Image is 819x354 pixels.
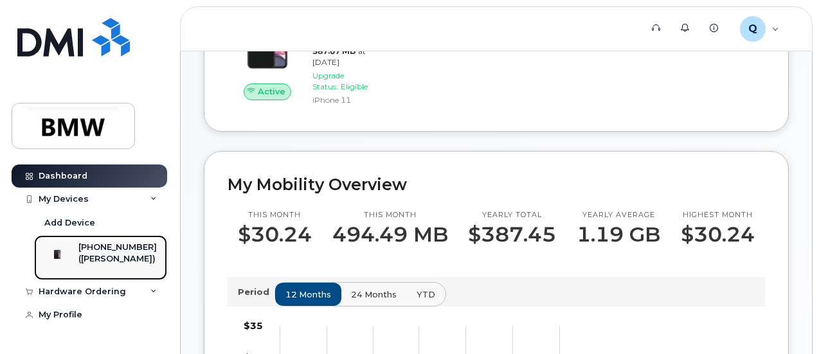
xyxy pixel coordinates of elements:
a: Active[PERSON_NAME][PHONE_NUMBER]Carrier: T-Mobile587.07 MBat [DATE]Upgrade Status:EligibleiPhone 11 [228,5,397,108]
span: Active [258,85,285,98]
p: $30.24 [238,223,312,246]
p: Highest month [681,210,755,220]
p: This month [332,210,448,220]
p: 1.19 GB [577,223,660,246]
span: Upgrade Status: [312,71,344,91]
span: 24 months [351,288,397,301]
tspan: $35 [244,320,263,332]
span: YTD [417,288,435,301]
iframe: Messenger Launcher [763,298,809,344]
span: Eligible [341,82,368,91]
p: Yearly average [577,210,660,220]
p: This month [238,210,312,220]
span: 587.07 MB [312,46,355,56]
span: at [DATE] [312,46,366,67]
p: 494.49 MB [332,223,448,246]
p: Period [238,286,274,298]
div: QTD0725 [731,16,788,42]
p: $387.45 [468,223,556,246]
p: $30.24 [681,223,755,246]
div: iPhone 11 [312,94,392,105]
h2: My Mobility Overview [228,175,765,194]
p: Yearly total [468,210,556,220]
span: Q [748,21,757,37]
